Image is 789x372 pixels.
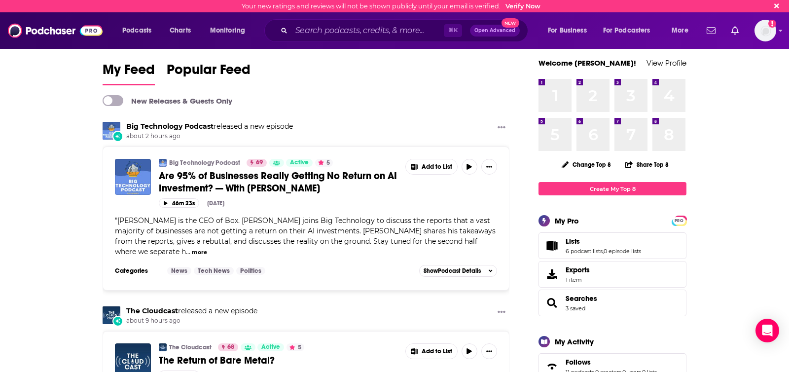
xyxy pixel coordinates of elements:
button: 46m 23s [159,198,199,208]
div: [DATE] [207,200,224,207]
span: Show Podcast Details [424,267,481,274]
div: Search podcasts, credits, & more... [274,19,538,42]
button: Show More Button [494,122,509,134]
a: New Releases & Guests Only [103,95,232,106]
span: [PERSON_NAME] is the CEO of Box. [PERSON_NAME] joins Big Technology to discuss the reports that a... [115,216,496,256]
span: ... [186,247,190,256]
h3: released a new episode [126,306,257,316]
button: Show More Button [494,306,509,319]
button: ShowPodcast Details [419,265,497,277]
span: PRO [673,217,685,224]
span: Add to List [422,348,452,355]
a: The Return of Bare Metal? [159,354,398,367]
svg: Email not verified [768,20,776,28]
img: Podchaser - Follow, Share and Rate Podcasts [8,21,103,40]
span: Podcasts [122,24,151,37]
a: Active [257,343,284,351]
span: Are 95% of Businesses Really Getting No Return on AI Investment? — With [PERSON_NAME] [159,170,397,194]
a: Popular Feed [167,61,251,85]
input: Search podcasts, credits, & more... [291,23,444,38]
span: Monitoring [210,24,245,37]
h3: released a new episode [126,122,293,131]
span: , [603,248,604,255]
img: Big Technology Podcast [103,122,120,140]
a: Show notifications dropdown [727,22,743,39]
span: For Podcasters [603,24,650,37]
span: The Return of Bare Metal? [159,354,275,367]
span: Charts [170,24,191,37]
button: open menu [203,23,258,38]
span: about 9 hours ago [126,317,257,325]
a: Charts [163,23,197,38]
button: Share Top 8 [625,155,669,174]
span: Searches [538,290,686,316]
a: Create My Top 8 [538,182,686,195]
a: Searches [542,296,562,310]
a: Big Technology Podcast [169,159,240,167]
div: My Pro [555,216,579,225]
button: Show More Button [481,159,497,175]
button: Change Top 8 [556,158,617,171]
span: 1 item [566,276,590,283]
img: Big Technology Podcast [159,159,167,167]
span: My Feed [103,61,155,84]
button: 5 [287,343,304,351]
a: Follows [566,358,657,367]
span: Exports [566,265,590,274]
a: View Profile [646,58,686,68]
button: Show More Button [406,344,457,359]
div: Your new ratings and reviews will not be shown publicly until your email is verified. [242,2,540,10]
span: 68 [227,342,234,352]
span: Open Advanced [474,28,515,33]
a: The Cloudcast [126,306,178,315]
a: 6 podcast lists [566,248,603,255]
div: New Episode [112,316,123,327]
a: 69 [247,159,267,167]
span: Add to List [422,163,452,171]
span: Active [261,342,280,352]
span: New [502,18,519,28]
button: Show profile menu [754,20,776,41]
img: The Cloudcast [159,343,167,351]
a: News [167,267,191,275]
span: about 2 hours ago [126,132,293,141]
a: Lists [542,239,562,253]
a: Verify Now [505,2,540,10]
a: 68 [218,343,238,351]
span: Active [290,158,309,168]
a: Politics [236,267,265,275]
a: Lists [566,237,641,246]
a: The Cloudcast [169,343,212,351]
a: PRO [673,217,685,224]
button: open menu [597,23,665,38]
button: Show More Button [481,343,497,359]
span: Logged in as DanHaggerty [754,20,776,41]
a: Welcome [PERSON_NAME]! [538,58,636,68]
span: For Business [548,24,587,37]
a: 3 saved [566,305,585,312]
span: More [672,24,688,37]
button: 5 [315,159,333,167]
span: 69 [256,158,263,168]
img: The Cloudcast [103,306,120,324]
a: 0 episode lists [604,248,641,255]
span: Lists [566,237,580,246]
img: Are 95% of Businesses Really Getting No Return on AI Investment? — With Aaron Levie [115,159,151,195]
a: My Feed [103,61,155,85]
img: User Profile [754,20,776,41]
a: Tech News [194,267,234,275]
a: Exports [538,261,686,288]
button: open menu [665,23,701,38]
span: Follows [566,358,591,367]
a: Searches [566,294,597,303]
span: Popular Feed [167,61,251,84]
a: Big Technology Podcast [126,122,214,131]
span: ⌘ K [444,24,462,37]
